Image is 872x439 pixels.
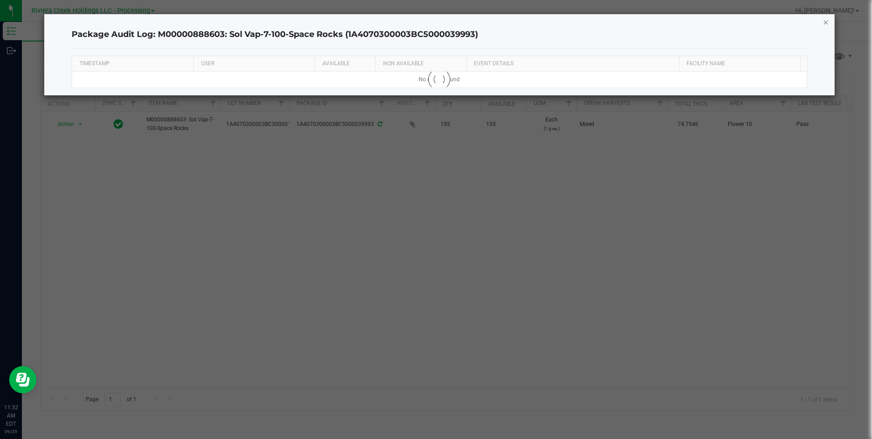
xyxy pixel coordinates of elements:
[467,56,679,72] th: EVENT DETAILS
[375,56,467,72] th: NON AVAILABLE
[72,29,807,41] h4: Package Audit Log: M00000888603: Sol Vap-7-100-Space Rocks (1A4070300003BC5000039993)
[679,56,800,72] th: Facility Name
[193,56,315,72] th: USER
[72,56,193,72] th: TIMESTAMP
[9,366,36,393] iframe: Resource center
[315,56,375,72] th: AVAILABLE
